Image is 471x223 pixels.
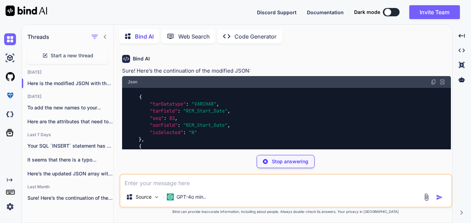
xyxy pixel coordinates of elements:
[178,108,180,114] span: :
[150,129,183,135] span: "isSelected"
[183,122,228,129] span: "RCM_Start_Date"
[307,9,344,16] button: Documentation
[164,115,166,121] span: :
[439,79,445,85] img: Open in Browser
[4,33,16,45] img: chat
[4,52,16,64] img: ai-studio
[183,108,228,114] span: "RCM_Start_Date"
[175,115,178,121] span: ,
[27,118,113,125] p: Here are the attributes that need to...
[27,80,113,87] p: Here is the modified JSON with the `Attr...
[4,71,16,83] img: githubLight
[136,193,152,200] p: Source
[228,122,230,129] span: ,
[128,79,137,85] span: Json
[122,67,451,75] p: Sure! Here’s the continuation of the modified JSON:
[191,101,216,107] span: "VARCHAR"
[189,129,197,135] span: "N"
[6,6,47,16] img: Bind AI
[154,194,160,200] img: Pick Models
[22,132,113,138] h2: Last 7 Days
[150,115,164,121] span: "seq"
[119,209,452,214] p: Bind can provide inaccurate information, including about people. Always double-check its answers....
[409,5,460,19] button: Invite Team
[27,195,113,201] p: Sure! Here’s the continuation of the JSON...
[139,94,142,100] span: {
[139,136,142,142] span: }
[216,101,219,107] span: ,
[22,69,113,75] h2: [DATE]
[307,9,344,15] span: Documentation
[272,158,308,165] p: Stop answering
[135,32,154,41] p: Bind AI
[228,108,230,114] span: ,
[177,193,206,200] p: GPT-4o min..
[257,9,297,15] span: Discord Support
[186,101,189,107] span: :
[4,108,16,120] img: darkCloudIdeIcon
[150,122,178,129] span: "sorField"
[27,104,113,111] p: To add the new names to your...
[4,90,16,101] img: premium
[167,193,174,200] img: GPT-4o mini
[257,9,297,16] button: Discord Support
[150,108,178,114] span: "tarField"
[51,52,93,59] span: Start a new thread
[354,9,380,16] span: Dark mode
[431,79,436,85] img: copy
[169,115,175,121] span: 83
[22,94,113,99] h2: [DATE]
[27,33,49,41] h1: Threads
[133,55,150,62] h6: Bind AI
[436,194,443,201] img: icon
[150,101,186,107] span: "tarDatatype"
[142,136,144,142] span: ,
[422,193,430,201] img: attachment
[139,143,142,150] span: {
[4,201,16,213] img: settings
[178,32,210,41] p: Web Search
[22,184,113,190] h2: Last Month
[27,156,113,163] p: It seems that there is a typo...
[27,170,113,177] p: Here’s the updated JSON array with the...
[27,142,113,149] p: Your SQL `INSERT` statement has a few...
[183,129,186,135] span: :
[234,32,276,41] p: Code Generator
[178,122,180,129] span: :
